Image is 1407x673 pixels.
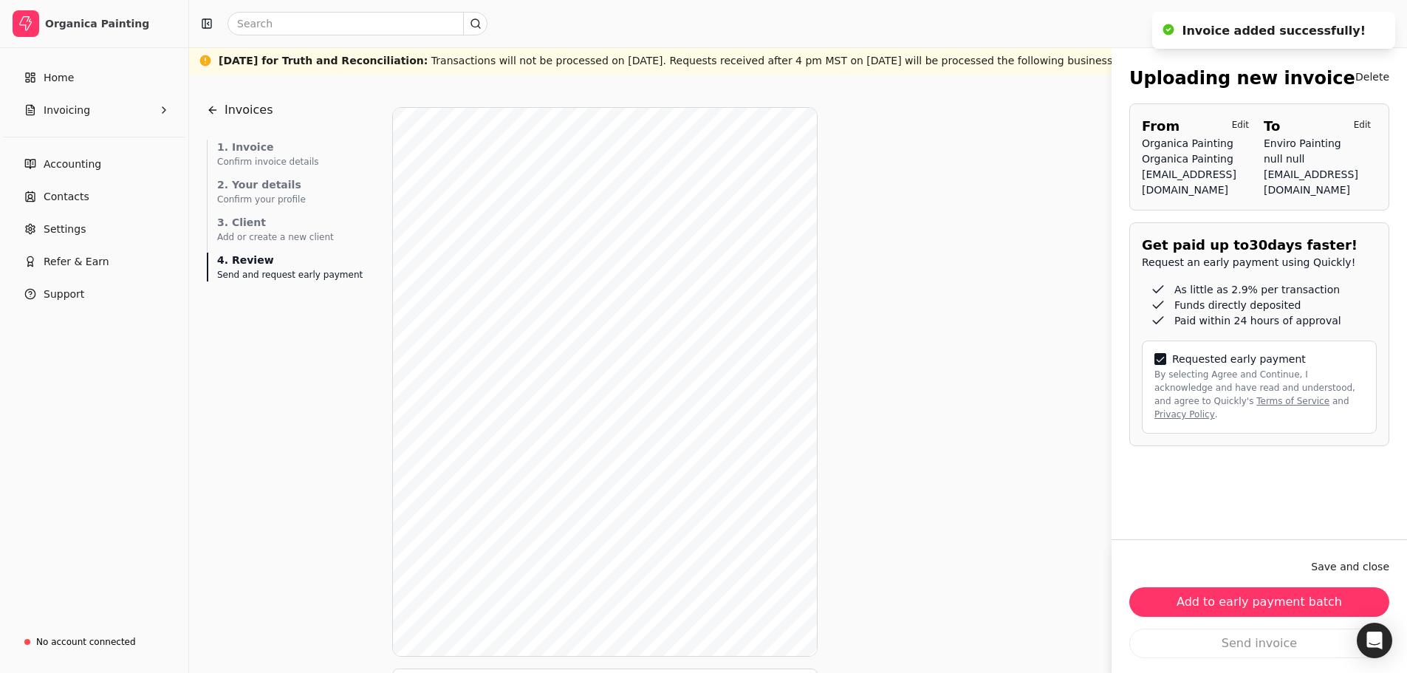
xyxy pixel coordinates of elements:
button: Add to early payment batch [1129,587,1389,617]
div: Send and request early payment [217,268,363,281]
a: Accounting [6,149,182,179]
div: No account connected [36,635,136,649]
span: Invoicing [44,103,90,118]
div: [EMAIL_ADDRESS][DOMAIN_NAME] [1142,167,1255,198]
a: Contacts [6,182,182,211]
div: Add or create a new client [217,230,363,244]
span: Accounting [44,157,101,172]
div: Confirm your profile [217,193,363,206]
a: Settings [6,214,182,244]
label: Requested early payment [1172,354,1306,364]
input: Search [227,12,487,35]
div: Organica Painting [45,16,176,31]
div: [EMAIL_ADDRESS][DOMAIN_NAME] [1264,167,1377,198]
div: Funds directly deposited [1151,298,1368,313]
span: Contacts [44,189,89,205]
div: null null [1264,151,1377,167]
a: privacy-policy [1154,409,1215,420]
span: [DATE] for Truth and Reconciliation : [219,55,428,66]
div: Open Intercom Messenger [1357,623,1392,658]
button: Invoicing [6,95,182,125]
button: Delete [1355,65,1389,89]
div: Paid within 24 hours of approval [1151,313,1368,329]
button: Invoices [207,92,273,128]
div: Confirm invoice details [217,155,363,168]
div: Organica Painting [1142,151,1255,167]
a: terms-of-service [1256,396,1329,406]
div: Invoice added successfully! [1182,22,1366,40]
div: Enviro Painting [1264,136,1377,151]
button: Refer & Earn [6,247,182,276]
div: Request an early payment using Quickly! [1142,255,1377,270]
div: 4. Review [217,253,363,268]
div: Uploading new invoice [1129,65,1355,92]
div: From [1142,116,1180,136]
div: Organica Painting [1142,136,1255,151]
span: Home [44,70,74,86]
div: 2. Your details [217,177,363,193]
span: Settings [44,222,86,237]
button: Edit [1348,116,1377,134]
a: No account connected [6,629,182,655]
button: Support [6,279,182,309]
span: Refer & Earn [44,254,109,270]
label: By selecting Agree and Continue, I acknowledge and have read and understood, and agree to Quickly... [1154,368,1364,421]
div: Get paid up to 30 days faster! [1142,235,1377,255]
div: Transactions will not be processed on [DATE]. Requests received after 4 pm MST on [DATE] will be ... [219,53,1134,69]
button: Save and close [1311,555,1389,578]
div: As little as 2.9% per transaction [1151,282,1368,298]
div: To [1264,116,1280,136]
div: 3. Client [217,215,363,230]
button: Edit [1226,116,1255,134]
span: Support [44,287,84,302]
a: Home [6,63,182,92]
div: 1. Invoice [217,140,363,155]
